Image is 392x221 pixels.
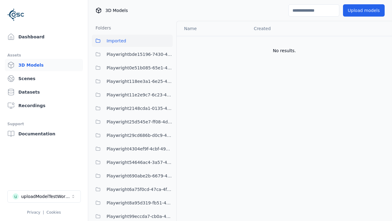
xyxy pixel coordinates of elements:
[7,52,81,59] div: Assets
[92,183,173,196] button: Playwright6a75f0cd-47ca-4f0d-873f-aeb3b152b520
[27,210,40,215] a: Privacy
[107,91,173,99] span: Playwright11e2e9c7-6c23-4ce7-ac48-ea95a4ff6a43
[5,128,83,140] a: Documentation
[107,186,173,193] span: Playwright6a75f0cd-47ca-4f0d-873f-aeb3b152b520
[343,4,385,17] button: Upload models
[249,21,323,36] th: Created
[5,72,83,85] a: Scenes
[7,190,81,203] button: Select a workspace
[107,145,173,153] span: Playwright4304ef9f-4cbf-49b7-a41b-f77e3bae574e
[107,132,173,139] span: Playwright29cd686b-d0c9-4777-aa54-1065c8c7cee8
[92,35,173,47] button: Imported
[5,59,83,71] a: 3D Models
[177,36,392,65] td: No results.
[107,78,173,85] span: Playwright118ee3a1-6e25-456a-9a29-0f34eaed349c
[107,172,173,180] span: Playwright690abe2b-6679-4772-a219-359e77d9bfc8
[5,31,83,43] a: Dashboard
[47,210,61,215] a: Cookies
[92,116,173,128] button: Playwright25d545e7-ff08-4d3b-b8cd-ba97913ee80b
[92,48,173,60] button: Playwrightbde15196-7430-46a9-808b-a0d116b3c4c7
[7,120,81,128] div: Support
[107,199,173,207] span: Playwright8a95d319-fb51-49d6-a655-cce786b7c22b
[43,210,44,215] span: |
[92,156,173,169] button: Playwright54646ac4-3a57-4777-8e27-fe2643ff521d
[92,102,173,114] button: Playwright2148cda1-0135-4eee-9a3e-ba7e638b60a6
[107,159,173,166] span: Playwright54646ac4-3a57-4777-8e27-fe2643ff521d
[92,75,173,87] button: Playwright118ee3a1-6e25-456a-9a29-0f34eaed349c
[107,213,173,220] span: Playwright99eccda7-cb0a-4e38-9e00-3a40ae80a22c
[92,197,173,209] button: Playwright8a95d319-fb51-49d6-a655-cce786b7c22b
[92,143,173,155] button: Playwright4304ef9f-4cbf-49b7-a41b-f77e3bae574e
[7,6,24,23] img: Logo
[107,37,126,45] span: Imported
[107,51,173,58] span: Playwrightbde15196-7430-46a9-808b-a0d116b3c4c7
[92,89,173,101] button: Playwright11e2e9c7-6c23-4ce7-ac48-ea95a4ff6a43
[107,118,173,126] span: Playwright25d545e7-ff08-4d3b-b8cd-ba97913ee80b
[5,99,83,112] a: Recordings
[21,193,71,200] div: uploadModelTestWorkspace
[13,193,19,200] div: u
[105,7,128,14] span: 3D Models
[92,25,111,31] h3: Folders
[177,21,249,36] th: Name
[92,170,173,182] button: Playwright690abe2b-6679-4772-a219-359e77d9bfc8
[107,64,173,72] span: Playwright0e51b085-65e1-4c35-acc5-885a717d32f7
[107,105,173,112] span: Playwright2148cda1-0135-4eee-9a3e-ba7e638b60a6
[92,129,173,142] button: Playwright29cd686b-d0c9-4777-aa54-1065c8c7cee8
[92,62,173,74] button: Playwright0e51b085-65e1-4c35-acc5-885a717d32f7
[5,86,83,98] a: Datasets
